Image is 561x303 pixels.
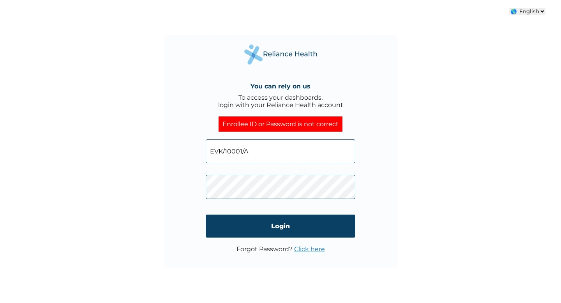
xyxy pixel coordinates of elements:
div: To access your dashboards, login with your Reliance Health account [218,94,343,109]
a: Click here [294,245,325,253]
img: Reliance Health's Logo [242,42,319,67]
div: Enrollee ID or Password is not correct [219,116,342,132]
p: Forgot Password? [236,245,325,253]
h4: You can rely on us [251,83,310,90]
input: Login [206,215,355,238]
input: Email address or HMO ID [206,139,355,163]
